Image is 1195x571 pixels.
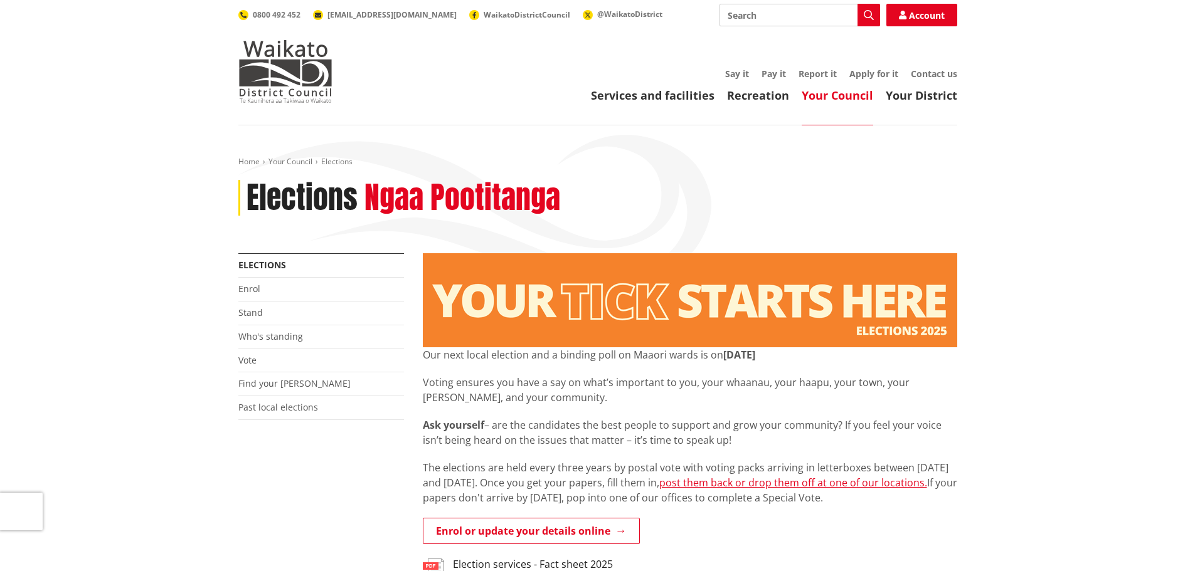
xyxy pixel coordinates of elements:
[591,88,714,103] a: Services and facilities
[247,180,358,216] h1: Elections
[238,401,318,413] a: Past local elections
[886,4,957,26] a: Account
[799,68,837,80] a: Report it
[327,9,457,20] span: [EMAIL_ADDRESS][DOMAIN_NAME]
[886,88,957,103] a: Your District
[321,156,353,167] span: Elections
[762,68,786,80] a: Pay it
[423,347,957,362] p: Our next local election and a binding poll on Maaori wards is on
[238,354,257,366] a: Vote
[725,68,749,80] a: Say it
[723,348,755,362] strong: [DATE]
[720,4,880,26] input: Search input
[583,9,662,19] a: @WaikatoDistrict
[469,9,570,20] a: WaikatoDistrictCouncil
[423,418,484,432] strong: Ask yourself
[597,9,662,19] span: @WaikatoDistrict
[659,476,927,490] a: post them back or drop them off at one of our locations.
[423,460,957,505] p: The elections are held every three years by postal vote with voting packs arriving in letterboxes...
[849,68,898,80] a: Apply for it
[238,377,351,389] a: Find your [PERSON_NAME]
[911,68,957,80] a: Contact us
[364,180,560,216] h2: Ngaa Pootitanga
[253,9,300,20] span: 0800 492 452
[238,9,300,20] a: 0800 492 452
[484,9,570,20] span: WaikatoDistrictCouncil
[238,330,303,342] a: Who's standing
[238,40,332,103] img: Waikato District Council - Te Kaunihera aa Takiwaa o Waikato
[268,156,312,167] a: Your Council
[313,9,457,20] a: [EMAIL_ADDRESS][DOMAIN_NAME]
[238,156,260,167] a: Home
[423,417,957,448] p: – are the candidates the best people to support and grow your community? If you feel your voice i...
[423,375,957,405] p: Voting ensures you have a say on what’s important to you, your whaanau, your haapu, your town, yo...
[802,88,873,103] a: Your Council
[453,558,613,570] h3: Election services - Fact sheet 2025
[238,306,263,318] a: Stand
[238,283,260,295] a: Enrol
[238,157,957,167] nav: breadcrumb
[423,253,957,347] img: Elections - Website banner
[238,259,286,271] a: Elections
[423,518,640,544] a: Enrol or update your details online
[727,88,789,103] a: Recreation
